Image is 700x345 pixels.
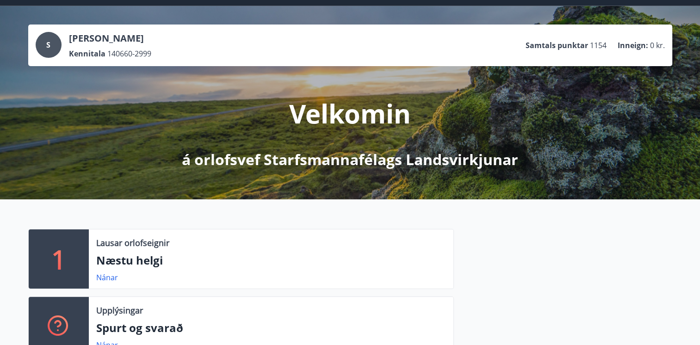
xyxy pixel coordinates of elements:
[96,253,446,268] p: Næstu helgi
[289,96,411,131] p: Velkomin
[69,32,151,45] p: [PERSON_NAME]
[107,49,151,59] span: 140660-2999
[650,40,665,50] span: 0 kr.
[618,40,648,50] p: Inneign :
[182,149,518,170] p: á orlofsvef Starfsmannafélags Landsvirkjunar
[96,237,169,249] p: Lausar orlofseignir
[96,272,118,283] a: Nánar
[526,40,588,50] p: Samtals punktar
[69,49,105,59] p: Kennitala
[96,320,446,336] p: Spurt og svarað
[590,40,607,50] span: 1154
[51,241,66,277] p: 1
[46,40,50,50] span: S
[96,304,143,316] p: Upplýsingar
